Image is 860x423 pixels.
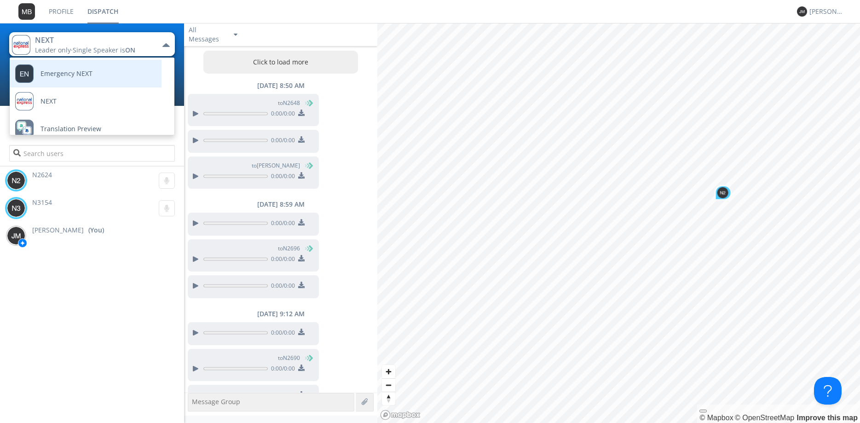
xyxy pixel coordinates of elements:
a: OpenStreetMap [735,414,794,422]
img: 373638.png [7,199,25,217]
span: 0:00 / 0:00 [268,219,295,229]
span: Translation Preview [40,126,101,133]
span: NEXT [40,98,57,105]
span: 0:00 / 0:00 [268,282,295,292]
span: 0:00 / 0:00 [268,329,295,339]
canvas: Map [377,23,860,423]
span: 0:00 / 0:00 [268,172,295,182]
div: NEXT [35,35,139,46]
img: 373638.png [717,187,728,198]
img: 373638.png [7,171,25,190]
a: Map feedback [797,414,858,422]
span: to [PERSON_NAME] [252,162,300,170]
ul: NEXTLeader only·Single Speaker isON [9,57,175,135]
div: Leader only · [35,46,139,55]
button: Reset bearing to north [382,392,395,405]
button: Zoom in [382,365,395,378]
span: 0:00 / 0:00 [268,136,295,146]
div: [DATE] 8:50 AM [184,81,377,90]
span: ON [125,46,135,54]
img: 373638.png [18,3,35,20]
img: download media button [298,282,305,288]
span: Emergency NEXT [40,70,92,77]
img: download media button [298,329,305,335]
img: download media button [298,110,305,116]
div: [PERSON_NAME] [809,7,844,16]
button: Zoom out [382,378,395,392]
span: to N2690 [278,354,300,362]
img: download media button [298,172,305,179]
div: All Messages [189,25,225,44]
input: Search users [9,145,175,162]
iframe: Toggle Customer Support [814,377,842,405]
img: 86156921da8b4e568c343277b65ce0c4 [12,35,30,55]
span: N2624 [32,170,52,179]
span: N3154 [32,198,52,207]
span: 0:00 / 0:00 [268,110,295,120]
a: Mapbox [699,414,733,422]
div: Map marker [715,185,732,200]
span: [PERSON_NAME] [32,226,84,235]
span: Zoom out [382,379,395,392]
button: NEXTLeader only·Single Speaker isON [9,32,175,56]
img: download media button [298,391,305,398]
img: 373638.png [7,226,25,245]
button: Toggle attribution [699,410,707,412]
span: to N2648 [278,99,300,107]
div: [DATE] 8:59 AM [184,200,377,209]
button: Click to load more [203,51,358,74]
img: caret-down-sm.svg [234,34,237,36]
a: Mapbox logo [380,410,421,420]
span: Single Speaker is [73,46,135,54]
span: 0:00 / 0:00 [268,365,295,375]
img: download media button [298,136,305,143]
img: download media button [298,219,305,226]
span: 0:00 / 0:00 [268,391,295,401]
div: [DATE] 9:12 AM [184,309,377,319]
span: to N2696 [278,244,300,253]
div: (You) [88,226,104,235]
img: download media button [298,365,305,371]
span: 0:00 / 0:00 [268,255,295,265]
img: 373638.png [797,6,807,17]
img: download media button [298,255,305,261]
